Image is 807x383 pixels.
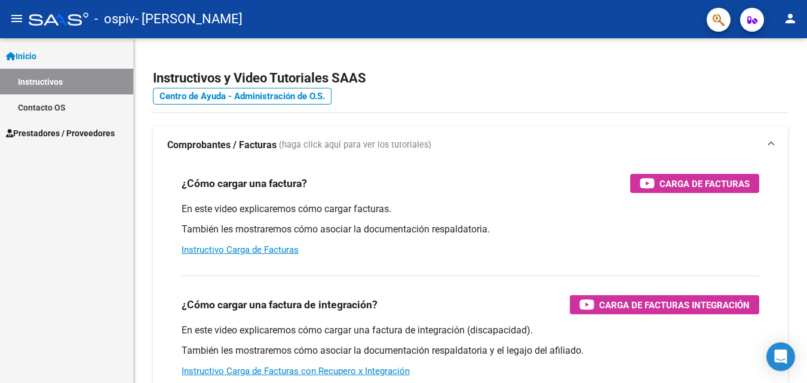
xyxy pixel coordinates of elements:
[6,127,115,140] span: Prestadores / Proveedores
[135,6,243,32] span: - [PERSON_NAME]
[182,366,410,376] a: Instructivo Carga de Facturas con Recupero x Integración
[659,176,750,191] span: Carga de Facturas
[630,174,759,193] button: Carga de Facturas
[153,67,788,90] h2: Instructivos y Video Tutoriales SAAS
[153,88,332,105] a: Centro de Ayuda - Administración de O.S.
[766,342,795,371] div: Open Intercom Messenger
[94,6,135,32] span: - ospiv
[182,244,299,255] a: Instructivo Carga de Facturas
[167,139,277,152] strong: Comprobantes / Facturas
[6,50,36,63] span: Inicio
[570,295,759,314] button: Carga de Facturas Integración
[182,344,759,357] p: También les mostraremos cómo asociar la documentación respaldatoria y el legajo del afiliado.
[182,296,378,313] h3: ¿Cómo cargar una factura de integración?
[783,11,797,26] mat-icon: person
[10,11,24,26] mat-icon: menu
[182,223,759,236] p: También les mostraremos cómo asociar la documentación respaldatoria.
[153,126,788,164] mat-expansion-panel-header: Comprobantes / Facturas (haga click aquí para ver los tutoriales)
[182,203,759,216] p: En este video explicaremos cómo cargar facturas.
[182,324,759,337] p: En este video explicaremos cómo cargar una factura de integración (discapacidad).
[599,298,750,312] span: Carga de Facturas Integración
[279,139,431,152] span: (haga click aquí para ver los tutoriales)
[182,175,307,192] h3: ¿Cómo cargar una factura?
